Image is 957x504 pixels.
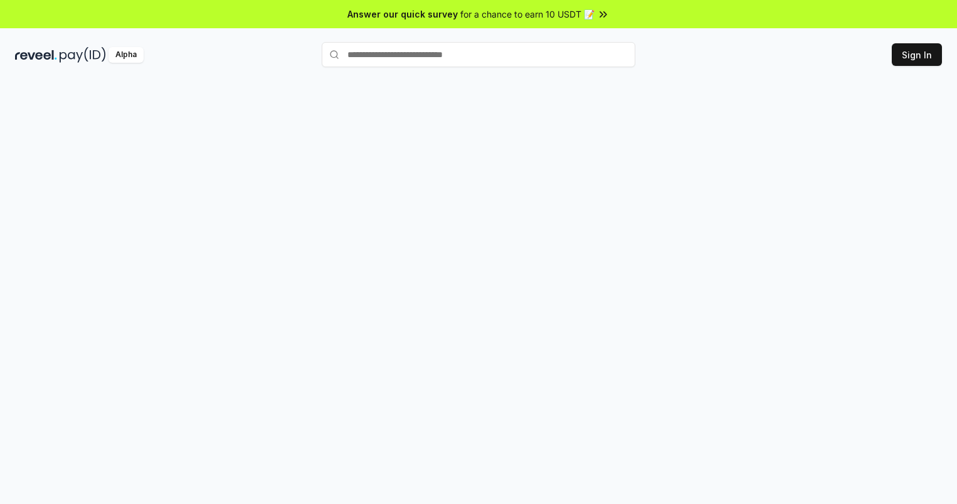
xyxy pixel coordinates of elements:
img: pay_id [60,47,106,63]
div: Alpha [108,47,144,63]
img: reveel_dark [15,47,57,63]
span: for a chance to earn 10 USDT 📝 [460,8,595,21]
button: Sign In [892,43,942,66]
span: Answer our quick survey [347,8,458,21]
